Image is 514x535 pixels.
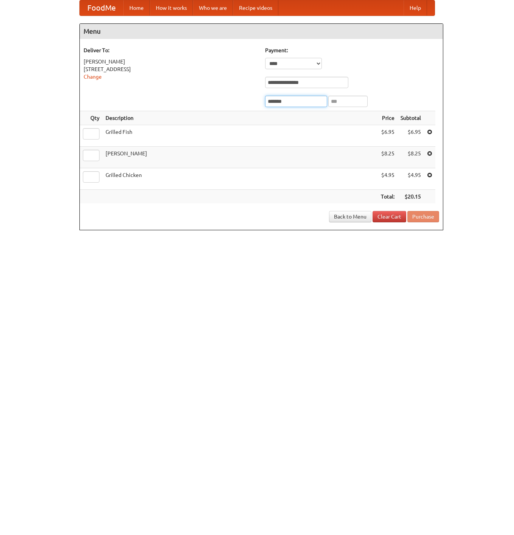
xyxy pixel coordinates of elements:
[84,58,258,65] div: [PERSON_NAME]
[84,47,258,54] h5: Deliver To:
[398,190,424,204] th: $20.15
[80,0,123,16] a: FoodMe
[150,0,193,16] a: How it works
[102,111,378,125] th: Description
[398,111,424,125] th: Subtotal
[398,168,424,190] td: $4.95
[84,74,102,80] a: Change
[378,147,398,168] td: $8.25
[102,125,378,147] td: Grilled Fish
[84,65,258,73] div: [STREET_ADDRESS]
[398,147,424,168] td: $8.25
[102,168,378,190] td: Grilled Chicken
[398,125,424,147] td: $6.95
[102,147,378,168] td: [PERSON_NAME]
[378,168,398,190] td: $4.95
[80,24,443,39] h4: Menu
[407,211,439,222] button: Purchase
[404,0,427,16] a: Help
[265,47,439,54] h5: Payment:
[378,111,398,125] th: Price
[193,0,233,16] a: Who we are
[329,211,371,222] a: Back to Menu
[123,0,150,16] a: Home
[80,111,102,125] th: Qty
[378,125,398,147] td: $6.95
[233,0,278,16] a: Recipe videos
[373,211,406,222] a: Clear Cart
[378,190,398,204] th: Total:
